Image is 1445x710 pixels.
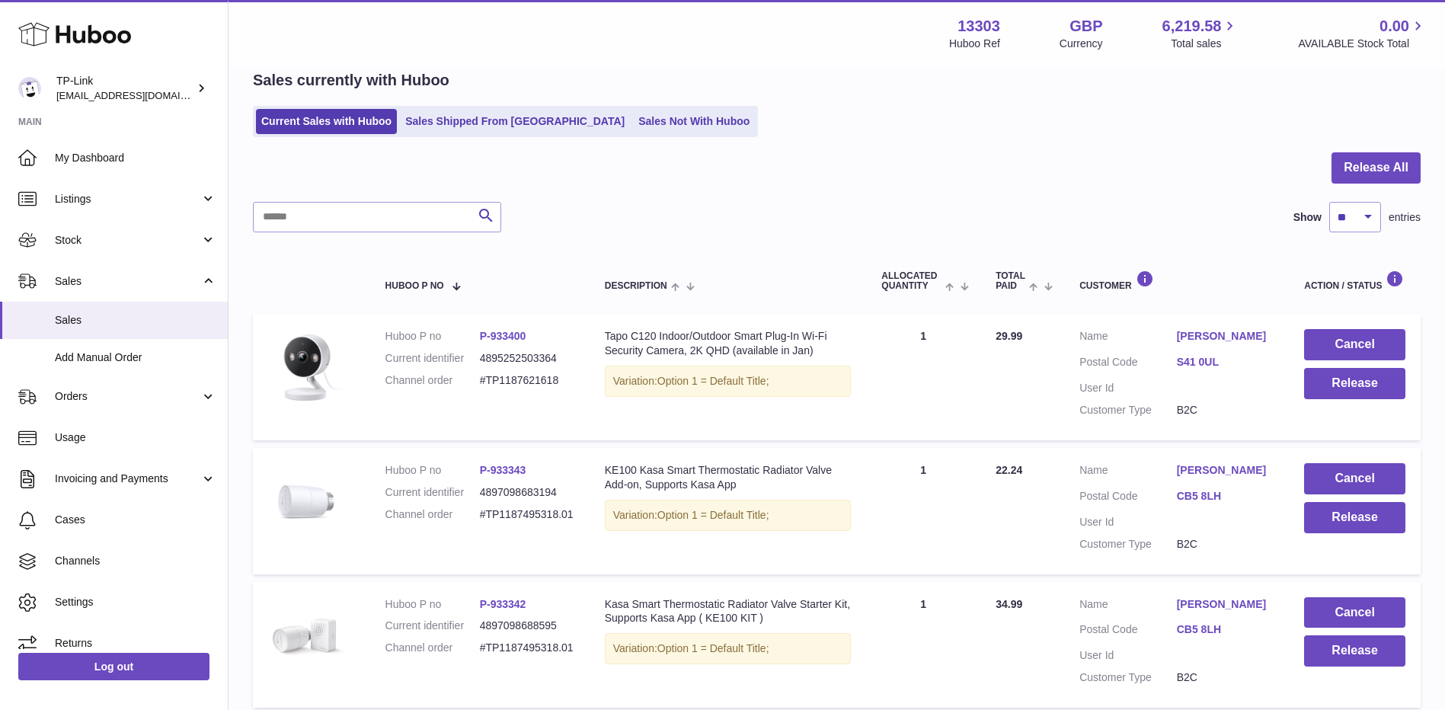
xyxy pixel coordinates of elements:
[385,597,480,612] dt: Huboo P no
[1304,635,1405,667] button: Release
[385,641,480,655] dt: Channel order
[385,329,480,344] dt: Huboo P no
[1079,403,1177,417] dt: Customer Type
[253,70,449,91] h2: Sales currently with Huboo
[1069,16,1102,37] strong: GBP
[1298,37,1427,51] span: AVAILABLE Stock Total
[996,271,1025,291] span: Total paid
[400,109,630,134] a: Sales Shipped From [GEOGRAPHIC_DATA]
[1304,270,1405,291] div: Action / Status
[605,500,852,531] div: Variation:
[1332,152,1421,184] button: Release All
[996,464,1022,476] span: 22.24
[55,233,200,248] span: Stock
[1171,37,1239,51] span: Total sales
[55,350,216,365] span: Add Manual Order
[949,37,1000,51] div: Huboo Ref
[1079,489,1177,507] dt: Postal Code
[605,463,852,492] div: KE100 Kasa Smart Thermostatic Radiator Valve Add-on, Supports Kasa App
[1304,368,1405,399] button: Release
[56,89,224,101] span: [EMAIL_ADDRESS][DOMAIN_NAME]
[55,513,216,527] span: Cases
[18,653,209,680] a: Log out
[1079,670,1177,685] dt: Customer Type
[18,77,41,100] img: gaby.chen@tp-link.com
[1304,502,1405,533] button: Release
[996,598,1022,610] span: 34.99
[1079,270,1274,291] div: Customer
[480,619,574,633] dd: 4897098688595
[1293,210,1322,225] label: Show
[55,313,216,328] span: Sales
[385,351,480,366] dt: Current identifier
[55,389,200,404] span: Orders
[55,636,216,651] span: Returns
[1079,515,1177,529] dt: User Id
[1162,16,1239,51] a: 6,219.58 Total sales
[1177,670,1274,685] dd: B2C
[1177,489,1274,504] a: CB5 8LH
[55,554,216,568] span: Channels
[957,16,1000,37] strong: 13303
[1079,622,1177,641] dt: Postal Code
[55,274,200,289] span: Sales
[633,109,755,134] a: Sales Not With Huboo
[1177,355,1274,369] a: S41 0UL
[996,330,1022,342] span: 29.99
[55,192,200,206] span: Listings
[480,598,526,610] a: P-933342
[1304,597,1405,628] button: Cancel
[657,509,769,521] span: Option 1 = Default Title;
[881,271,941,291] span: ALLOCATED Quantity
[1298,16,1427,51] a: 0.00 AVAILABLE Stock Total
[55,430,216,445] span: Usage
[56,74,193,103] div: TP-Link
[866,448,980,574] td: 1
[1177,403,1274,417] dd: B2C
[385,463,480,478] dt: Huboo P no
[1304,463,1405,494] button: Cancel
[385,485,480,500] dt: Current identifier
[605,597,852,626] div: Kasa Smart Thermostatic Radiator Valve Starter Kit, Supports Kasa App ( KE100 KIT )
[480,641,574,655] dd: #TP1187495318.01
[1079,537,1177,552] dt: Customer Type
[866,582,980,708] td: 1
[1177,329,1274,344] a: [PERSON_NAME]
[480,373,574,388] dd: #TP1187621618
[605,329,852,358] div: Tapo C120 Indoor/Outdoor Smart Plug-In Wi-Fi Security Camera, 2K QHD (available in Jan)
[1060,37,1103,51] div: Currency
[1304,329,1405,360] button: Cancel
[385,281,444,291] span: Huboo P no
[657,642,769,654] span: Option 1 = Default Title;
[480,330,526,342] a: P-933400
[1079,648,1177,663] dt: User Id
[1177,463,1274,478] a: [PERSON_NAME]
[1177,537,1274,552] dd: B2C
[1079,381,1177,395] dt: User Id
[605,633,852,664] div: Variation:
[268,597,344,673] img: KE100-kit-1000_large_20220825102840x.jpg
[1079,463,1177,481] dt: Name
[1162,16,1222,37] span: 6,219.58
[385,373,480,388] dt: Channel order
[1379,16,1409,37] span: 0.00
[480,464,526,476] a: P-933343
[385,619,480,633] dt: Current identifier
[480,351,574,366] dd: 4895252503364
[605,366,852,397] div: Variation:
[55,472,200,486] span: Invoicing and Payments
[55,595,216,609] span: Settings
[657,375,769,387] span: Option 1 = Default Title;
[1177,622,1274,637] a: CB5 8LH
[1079,329,1177,347] dt: Name
[605,281,667,291] span: Description
[480,507,574,522] dd: #TP1187495318.01
[1079,597,1177,616] dt: Name
[268,329,344,405] img: 01_large_20231023030053e.jpg
[1389,210,1421,225] span: entries
[268,463,344,539] img: KE100_EU_1.0_1.jpg
[480,485,574,500] dd: 4897098683194
[1079,355,1177,373] dt: Postal Code
[256,109,397,134] a: Current Sales with Huboo
[866,314,980,440] td: 1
